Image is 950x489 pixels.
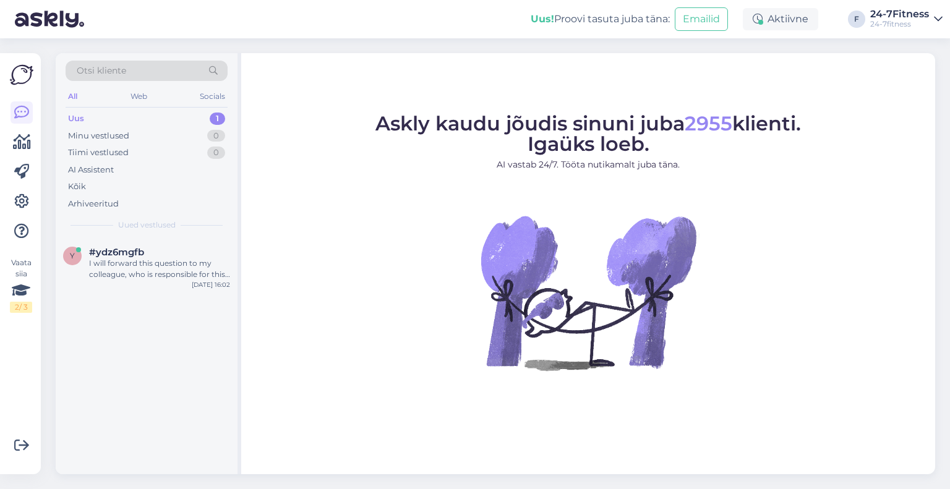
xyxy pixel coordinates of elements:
div: [DATE] 16:02 [192,280,230,289]
div: 2 / 3 [10,302,32,313]
b: Uus! [531,13,554,25]
div: 0 [207,130,225,142]
img: Askly Logo [10,63,33,87]
p: AI vastab 24/7. Tööta nutikamalt juba täna. [375,158,801,171]
div: All [66,88,80,104]
button: Emailid [675,7,728,31]
span: 2955 [685,111,732,135]
div: Arhiveeritud [68,198,119,210]
div: Kõik [68,181,86,193]
a: 24-7Fitness24-7fitness [870,9,943,29]
span: #ydz6mgfb [89,247,144,258]
div: AI Assistent [68,164,114,176]
div: 24-7fitness [870,19,929,29]
span: Askly kaudu jõudis sinuni juba klienti. Igaüks loeb. [375,111,801,156]
div: Proovi tasuta juba täna: [531,12,670,27]
img: No Chat active [477,181,700,404]
div: Uus [68,113,84,125]
div: Vaata siia [10,257,32,313]
div: 24-7Fitness [870,9,929,19]
div: 1 [210,113,225,125]
div: Web [128,88,150,104]
div: Aktiivne [743,8,818,30]
div: Socials [197,88,228,104]
div: F [848,11,865,28]
div: Tiimi vestlused [68,147,129,159]
span: Otsi kliente [77,64,126,77]
span: y [70,251,75,260]
div: I will forward this question to my colleague, who is responsible for this. The reply will be here... [89,258,230,280]
div: 0 [207,147,225,159]
div: Minu vestlused [68,130,129,142]
span: Uued vestlused [118,219,176,231]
